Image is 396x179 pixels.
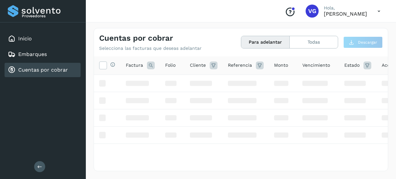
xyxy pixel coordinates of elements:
a: Embarques [18,51,47,57]
span: Referencia [228,62,252,69]
span: Descargar [358,39,377,45]
div: Inicio [5,32,81,46]
a: Inicio [18,35,32,42]
span: Folio [165,62,176,69]
span: Factura [126,62,143,69]
span: Monto [274,62,288,69]
button: Descargar [343,36,383,48]
div: Cuentas por cobrar [5,63,81,77]
div: Embarques [5,47,81,62]
h4: Cuentas por cobrar [99,34,173,43]
p: Selecciona las facturas que deseas adelantar [99,46,202,51]
p: VIRIDIANA GONZALEZ MENDOZA [324,11,367,17]
span: Estado [344,62,360,69]
button: Para adelantar [241,36,290,48]
p: Hola, [324,5,367,11]
span: Cliente [190,62,206,69]
button: Todas [290,36,338,48]
span: Vencimiento [302,62,330,69]
a: Cuentas por cobrar [18,67,68,73]
p: Proveedores [22,14,78,18]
